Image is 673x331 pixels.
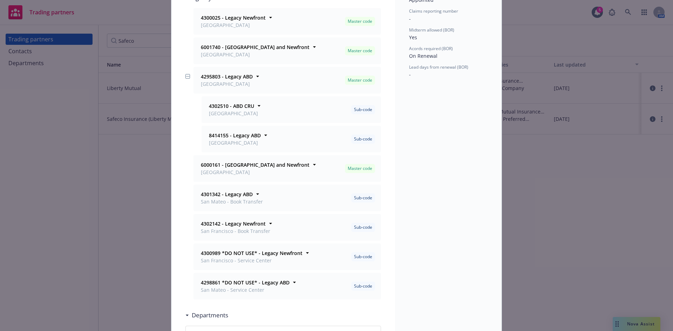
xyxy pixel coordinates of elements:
span: San Mateo - Service Center [201,286,290,294]
span: Master code [348,48,372,54]
span: Sub-code [354,195,372,201]
span: On Renewal [409,53,437,59]
div: Departments [185,311,228,320]
span: Master code [348,18,372,25]
span: - [409,15,411,22]
strong: 6000161 - [GEOGRAPHIC_DATA] and Newfront [201,161,310,168]
strong: 4302510 - ABD CRU [209,103,254,109]
span: [GEOGRAPHIC_DATA] [201,80,253,88]
span: Master code [348,77,372,83]
span: Lead days from renewal (BOR) [409,64,468,70]
strong: 4300989 *DO NOT USE* - Legacy Newfront [201,250,302,256]
span: [GEOGRAPHIC_DATA] [201,21,266,29]
span: San Francisco - Service Center [201,257,302,264]
span: [GEOGRAPHIC_DATA] [201,168,310,176]
h3: Departments [192,311,228,320]
span: San Francisco - Book Transfer [201,227,270,235]
strong: 8414155 - Legacy ABD [209,132,261,139]
span: Sub-code [354,136,372,142]
span: Midterm allowed (BOR) [409,27,454,33]
span: Master code [348,165,372,172]
span: Yes [409,34,417,41]
strong: 6001740 - [GEOGRAPHIC_DATA] and Newfront [201,44,310,50]
strong: 4301342 - Legacy ABD [201,191,253,198]
span: [GEOGRAPHIC_DATA] [201,51,310,58]
span: Sub-code [354,283,372,289]
span: Acords required (BOR) [409,46,453,51]
span: Claims reporting number [409,8,458,14]
span: Sub-code [354,254,372,260]
strong: 4300025 - Legacy Newfront [201,14,266,21]
strong: 4295803 - Legacy ABD [201,73,253,80]
span: Sub-code [354,224,372,230]
strong: 4302142 - Legacy Newfront [201,220,266,227]
span: San Mateo - Book Transfer [201,198,263,205]
strong: 4298861 *DO NOT USE* - Legacy ABD [201,279,290,286]
span: [GEOGRAPHIC_DATA] [209,110,258,117]
span: Sub-code [354,106,372,113]
span: - [409,71,411,78]
span: [GEOGRAPHIC_DATA] [209,139,261,146]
